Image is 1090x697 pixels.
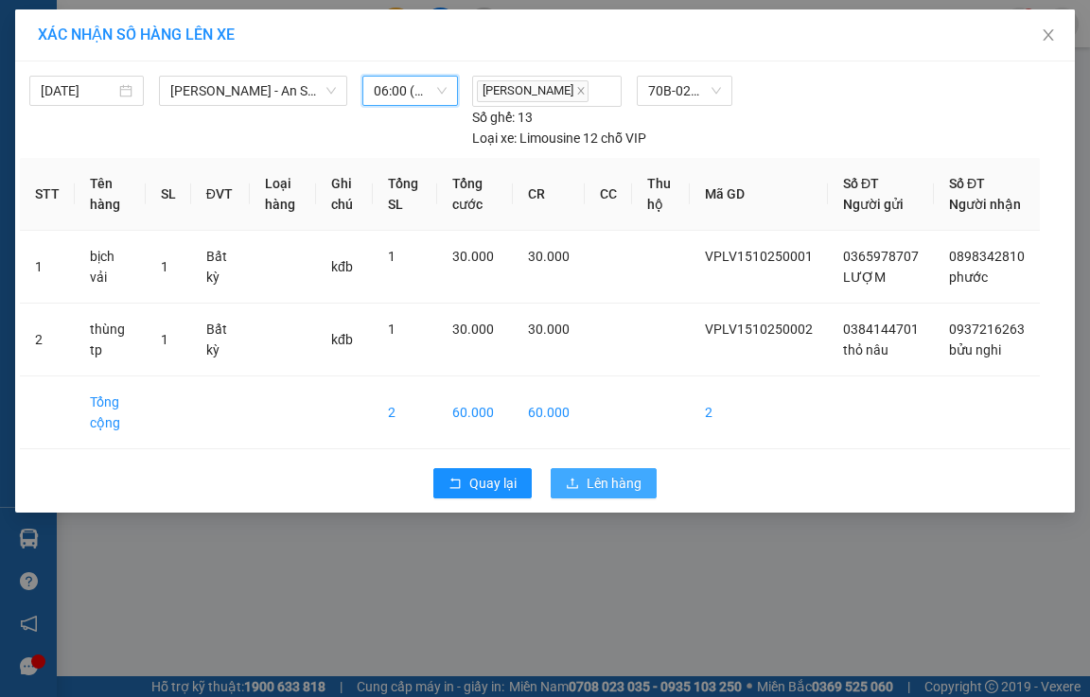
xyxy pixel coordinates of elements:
span: VPLV1510250002 [705,322,813,337]
span: Châu Thành - An Sương [170,77,336,105]
td: 2 [690,376,828,449]
span: phước [949,270,988,285]
span: Số ĐT [949,176,985,191]
td: thùng tp [75,304,146,376]
span: 1 [388,249,396,264]
span: close [576,86,586,96]
span: rollback [448,477,462,492]
th: SL [146,158,191,231]
span: LƯỢM [843,270,886,285]
span: 1 [161,332,168,347]
input: 15/10/2025 [41,80,115,101]
span: 0365978707 [843,249,919,264]
th: CC [585,158,632,231]
span: bửu nghi [949,342,1001,357]
td: 1 [20,231,75,304]
div: 13 [472,107,533,128]
span: 1 [161,259,168,274]
span: Người gửi [843,197,904,212]
span: upload [566,477,579,492]
th: Tổng SL [373,158,437,231]
span: 1 [388,322,396,337]
span: XÁC NHẬN SỐ HÀNG LÊN XE [38,26,235,44]
span: 30.000 [528,249,570,264]
div: Limousine 12 chỗ VIP [472,128,646,148]
th: Tên hàng [75,158,146,231]
span: 30.000 [452,322,494,337]
td: Tổng cộng [75,376,146,449]
th: ĐVT [191,158,250,231]
span: Người nhận [949,197,1021,212]
span: close [1041,27,1056,43]
button: Close [1022,9,1075,62]
span: Loại xe: [472,128,517,148]
th: STT [20,158,75,231]
th: Tổng cước [437,158,513,231]
td: 60.000 [513,376,585,449]
span: 0937216263 [949,322,1025,337]
span: Số ghế: [472,107,515,128]
th: Ghi chú [316,158,373,231]
span: down [325,85,337,96]
span: 70B-020.31 [648,77,720,105]
span: [PERSON_NAME] [477,80,589,102]
td: 60.000 [437,376,513,449]
span: 06:00 (TC) - 70B-020.31 [374,77,447,105]
span: 0898342810 [949,249,1025,264]
span: Lên hàng [587,473,642,494]
span: 0384144701 [843,322,919,337]
span: thỏ nâu [843,342,888,357]
td: Bất kỳ [191,304,250,376]
span: 30.000 [452,249,494,264]
span: Số ĐT [843,176,879,191]
span: kđb [331,332,353,347]
th: Loại hàng [250,158,316,231]
span: VPLV1510250001 [705,249,813,264]
td: 2 [373,376,437,449]
button: uploadLên hàng [551,468,657,498]
td: Bất kỳ [191,231,250,304]
span: kđb [331,259,353,274]
th: Thu hộ [632,158,690,231]
td: bịch vải [75,231,146,304]
td: 2 [20,304,75,376]
th: CR [513,158,585,231]
button: rollbackQuay lại [433,468,532,498]
span: Quay lại [469,473,517,494]
span: 30.000 [528,322,570,337]
th: Mã GD [690,158,828,231]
